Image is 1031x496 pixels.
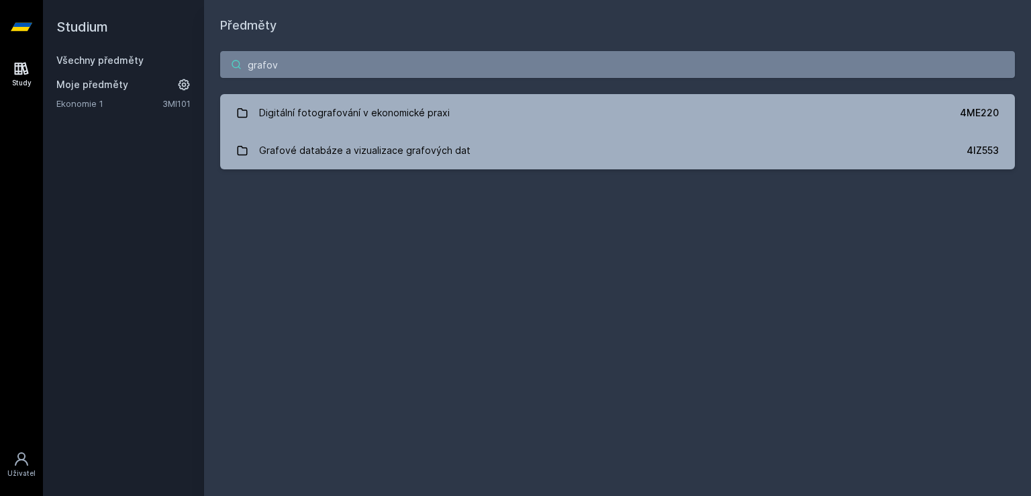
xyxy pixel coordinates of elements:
input: Název nebo ident předmětu… [220,51,1015,78]
div: 4ME220 [960,106,999,120]
div: Grafové databáze a vizualizace grafových dat [259,137,471,164]
div: Uživatel [7,468,36,479]
div: Digitální fotografování v ekonomické praxi [259,99,450,126]
h1: Předměty [220,16,1015,35]
div: 4IZ553 [967,144,999,157]
a: Digitální fotografování v ekonomické praxi 4ME220 [220,94,1015,132]
a: 3MI101 [162,98,191,109]
a: Study [3,54,40,95]
span: Moje předměty [56,78,128,91]
a: Grafové databáze a vizualizace grafových dat 4IZ553 [220,132,1015,169]
div: Study [12,78,32,88]
a: Všechny předměty [56,54,144,66]
a: Uživatel [3,444,40,485]
a: Ekonomie 1 [56,97,162,110]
